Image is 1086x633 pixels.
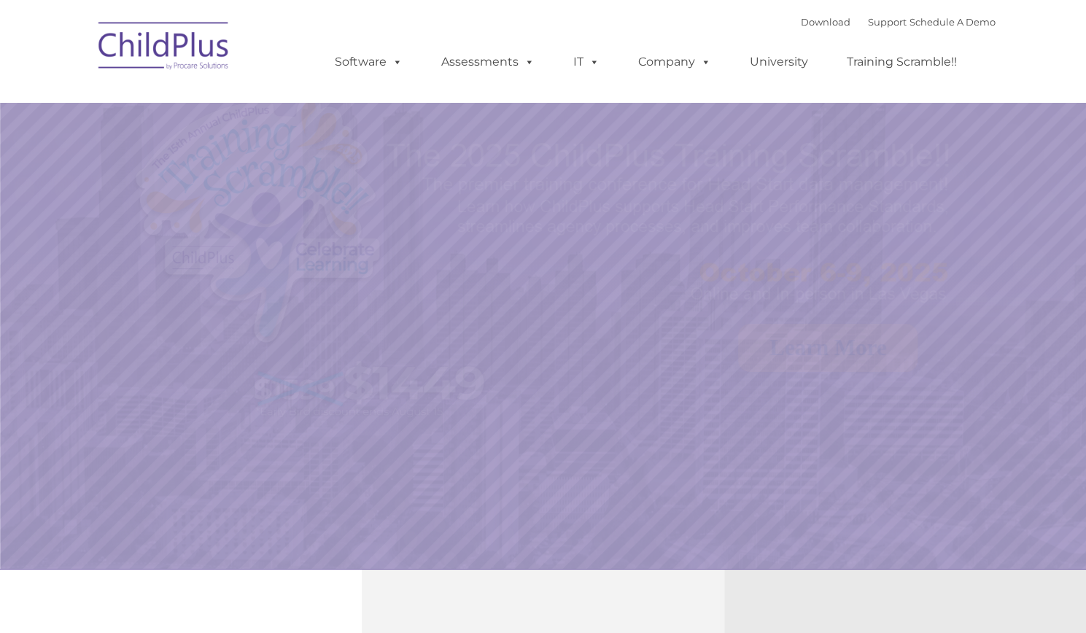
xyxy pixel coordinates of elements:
img: ChildPlus by Procare Solutions [91,12,237,85]
a: University [735,47,823,77]
a: Support [868,16,907,28]
a: Download [801,16,850,28]
a: Learn More [738,324,918,372]
a: Assessments [427,47,549,77]
a: Software [320,47,417,77]
a: Schedule A Demo [909,16,996,28]
a: IT [559,47,614,77]
a: Company [624,47,726,77]
font: | [801,16,996,28]
a: Training Scramble!! [832,47,971,77]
